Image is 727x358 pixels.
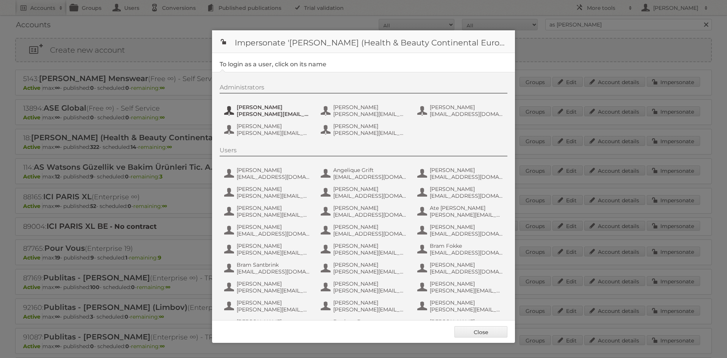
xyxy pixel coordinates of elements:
[333,249,407,256] span: [PERSON_NAME][EMAIL_ADDRESS][DOMAIN_NAME]
[223,185,312,200] button: [PERSON_NAME] [PERSON_NAME][EMAIL_ADDRESS][DOMAIN_NAME]
[430,280,503,287] span: [PERSON_NAME]
[237,318,310,325] span: [PERSON_NAME]
[333,242,407,249] span: [PERSON_NAME]
[333,224,407,230] span: [PERSON_NAME]
[430,299,503,306] span: [PERSON_NAME]
[237,230,310,237] span: [EMAIL_ADDRESS][DOMAIN_NAME]
[223,317,312,333] button: [PERSON_NAME] [EMAIL_ADDRESS][DOMAIN_NAME]
[223,122,312,137] button: [PERSON_NAME] [PERSON_NAME][EMAIL_ADDRESS][DOMAIN_NAME]
[430,167,503,174] span: [PERSON_NAME]
[430,111,503,117] span: [EMAIL_ADDRESS][DOMAIN_NAME]
[237,268,310,275] span: [EMAIL_ADDRESS][DOMAIN_NAME]
[223,223,312,238] button: [PERSON_NAME] [EMAIL_ADDRESS][DOMAIN_NAME]
[430,211,503,218] span: [PERSON_NAME][EMAIL_ADDRESS][DOMAIN_NAME]
[430,261,503,268] span: [PERSON_NAME]
[333,104,407,111] span: [PERSON_NAME]
[237,261,310,268] span: Bram Santbrink
[333,123,407,130] span: [PERSON_NAME]
[417,261,505,276] button: [PERSON_NAME] [EMAIL_ADDRESS][DOMAIN_NAME]
[333,287,407,294] span: [PERSON_NAME][EMAIL_ADDRESS][DOMAIN_NAME]
[454,326,507,338] a: Close
[417,185,505,200] button: [PERSON_NAME] [EMAIL_ADDRESS][DOMAIN_NAME]
[237,249,310,256] span: [PERSON_NAME][EMAIL_ADDRESS][DOMAIN_NAME]
[320,261,409,276] button: [PERSON_NAME] [PERSON_NAME][EMAIL_ADDRESS][DOMAIN_NAME]
[237,211,310,218] span: [PERSON_NAME][EMAIL_ADDRESS][DOMAIN_NAME]
[237,186,310,192] span: [PERSON_NAME]
[320,204,409,219] button: [PERSON_NAME] [EMAIL_ADDRESS][DOMAIN_NAME]
[430,186,503,192] span: [PERSON_NAME]
[333,205,407,211] span: [PERSON_NAME]
[333,306,407,313] span: [PERSON_NAME][EMAIL_ADDRESS][DOMAIN_NAME]
[320,166,409,181] button: Angelique Grift [EMAIL_ADDRESS][DOMAIN_NAME]
[430,242,503,249] span: Bram Fokke
[430,318,503,325] span: [PERSON_NAME]
[223,299,312,314] button: [PERSON_NAME] [PERSON_NAME][EMAIL_ADDRESS][DOMAIN_NAME]
[237,205,310,211] span: [PERSON_NAME]
[320,223,409,238] button: [PERSON_NAME] [EMAIL_ADDRESS][DOMAIN_NAME]
[237,287,310,294] span: [PERSON_NAME][EMAIL_ADDRESS][DOMAIN_NAME]
[430,104,503,111] span: [PERSON_NAME]
[430,230,503,237] span: [EMAIL_ADDRESS][DOMAIN_NAME]
[237,174,310,180] span: [EMAIL_ADDRESS][DOMAIN_NAME]
[333,318,407,325] span: Danique Bats
[223,242,312,257] button: [PERSON_NAME] [PERSON_NAME][EMAIL_ADDRESS][DOMAIN_NAME]
[220,61,326,68] legend: To login as a user, click on its name
[237,299,310,306] span: [PERSON_NAME]
[333,192,407,199] span: [EMAIL_ADDRESS][DOMAIN_NAME]
[430,224,503,230] span: [PERSON_NAME]
[237,123,310,130] span: [PERSON_NAME]
[333,130,407,136] span: [PERSON_NAME][EMAIL_ADDRESS][DOMAIN_NAME]
[320,103,409,118] button: [PERSON_NAME] [PERSON_NAME][EMAIL_ADDRESS][DOMAIN_NAME]
[430,192,503,199] span: [EMAIL_ADDRESS][DOMAIN_NAME]
[223,261,312,276] button: Bram Santbrink [EMAIL_ADDRESS][DOMAIN_NAME]
[320,122,409,137] button: [PERSON_NAME] [PERSON_NAME][EMAIL_ADDRESS][DOMAIN_NAME]
[237,280,310,287] span: [PERSON_NAME]
[417,166,505,181] button: [PERSON_NAME] [EMAIL_ADDRESS][DOMAIN_NAME]
[333,268,407,275] span: [PERSON_NAME][EMAIL_ADDRESS][DOMAIN_NAME]
[333,299,407,306] span: [PERSON_NAME]
[320,299,409,314] button: [PERSON_NAME] [PERSON_NAME][EMAIL_ADDRESS][DOMAIN_NAME]
[237,306,310,313] span: [PERSON_NAME][EMAIL_ADDRESS][DOMAIN_NAME]
[220,147,507,156] div: Users
[223,204,312,219] button: [PERSON_NAME] [PERSON_NAME][EMAIL_ADDRESS][DOMAIN_NAME]
[417,242,505,257] button: Bram Fokke [EMAIL_ADDRESS][DOMAIN_NAME]
[333,111,407,117] span: [PERSON_NAME][EMAIL_ADDRESS][DOMAIN_NAME]
[212,30,515,53] h1: Impersonate '[PERSON_NAME] (Health & Beauty Continental Europe) B.V.'
[223,103,312,118] button: [PERSON_NAME] [PERSON_NAME][EMAIL_ADDRESS][DOMAIN_NAME]
[237,111,310,117] span: [PERSON_NAME][EMAIL_ADDRESS][DOMAIN_NAME]
[320,280,409,295] button: [PERSON_NAME] [PERSON_NAME][EMAIL_ADDRESS][DOMAIN_NAME]
[333,167,407,174] span: Angelique Grift
[320,242,409,257] button: [PERSON_NAME] [PERSON_NAME][EMAIL_ADDRESS][DOMAIN_NAME]
[333,186,407,192] span: [PERSON_NAME]
[237,104,310,111] span: [PERSON_NAME]
[430,205,503,211] span: Ate [PERSON_NAME]
[417,317,505,333] button: [PERSON_NAME] [PERSON_NAME][EMAIL_ADDRESS][DOMAIN_NAME]
[333,211,407,218] span: [EMAIL_ADDRESS][DOMAIN_NAME]
[333,280,407,287] span: [PERSON_NAME]
[430,174,503,180] span: [EMAIL_ADDRESS][DOMAIN_NAME]
[430,306,503,313] span: [PERSON_NAME][EMAIL_ADDRESS][DOMAIN_NAME]
[237,192,310,199] span: [PERSON_NAME][EMAIL_ADDRESS][DOMAIN_NAME]
[223,280,312,295] button: [PERSON_NAME] [PERSON_NAME][EMAIL_ADDRESS][DOMAIN_NAME]
[333,261,407,268] span: [PERSON_NAME]
[223,166,312,181] button: [PERSON_NAME] [EMAIL_ADDRESS][DOMAIN_NAME]
[220,84,507,94] div: Administrators
[320,185,409,200] button: [PERSON_NAME] [EMAIL_ADDRESS][DOMAIN_NAME]
[237,242,310,249] span: [PERSON_NAME]
[237,130,310,136] span: [PERSON_NAME][EMAIL_ADDRESS][DOMAIN_NAME]
[430,287,503,294] span: [PERSON_NAME][EMAIL_ADDRESS][DOMAIN_NAME]
[320,317,409,333] button: Danique Bats [EMAIL_ADDRESS][DOMAIN_NAME]
[417,103,505,118] button: [PERSON_NAME] [EMAIL_ADDRESS][DOMAIN_NAME]
[417,299,505,314] button: [PERSON_NAME] [PERSON_NAME][EMAIL_ADDRESS][DOMAIN_NAME]
[430,249,503,256] span: [EMAIL_ADDRESS][DOMAIN_NAME]
[417,204,505,219] button: Ate [PERSON_NAME] [PERSON_NAME][EMAIL_ADDRESS][DOMAIN_NAME]
[237,167,310,174] span: [PERSON_NAME]
[333,230,407,237] span: [EMAIL_ADDRESS][DOMAIN_NAME]
[333,174,407,180] span: [EMAIL_ADDRESS][DOMAIN_NAME]
[237,224,310,230] span: [PERSON_NAME]
[417,223,505,238] button: [PERSON_NAME] [EMAIL_ADDRESS][DOMAIN_NAME]
[417,280,505,295] button: [PERSON_NAME] [PERSON_NAME][EMAIL_ADDRESS][DOMAIN_NAME]
[430,268,503,275] span: [EMAIL_ADDRESS][DOMAIN_NAME]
